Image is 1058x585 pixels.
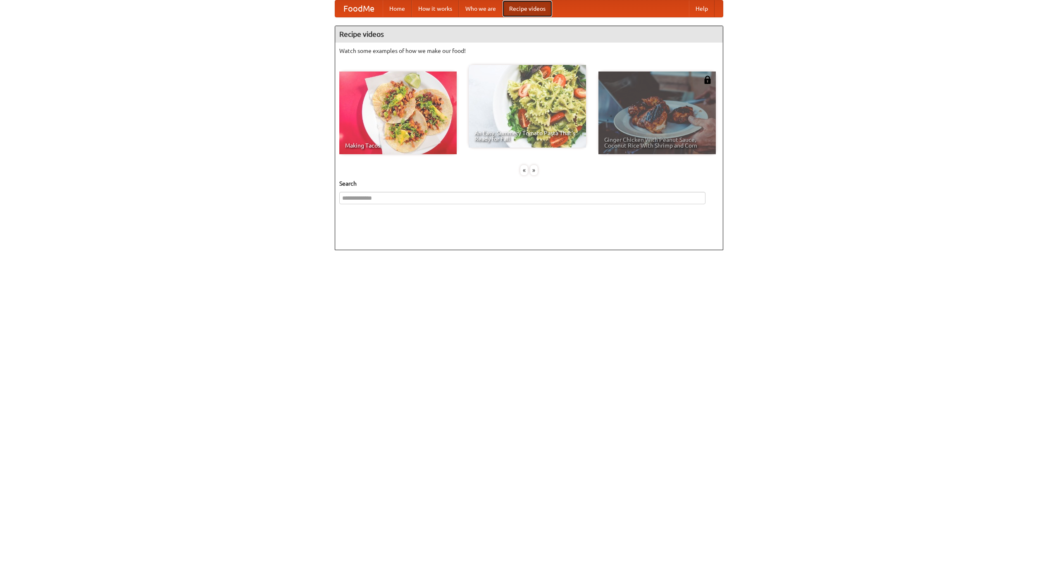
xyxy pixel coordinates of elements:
a: Home [383,0,412,17]
span: An Easy, Summery Tomato Pasta That's Ready for Fall [474,130,580,142]
img: 483408.png [703,76,712,84]
a: Help [689,0,715,17]
a: An Easy, Summery Tomato Pasta That's Ready for Fall [469,65,586,148]
a: How it works [412,0,459,17]
div: » [530,165,538,175]
h4: Recipe videos [335,26,723,43]
div: « [520,165,528,175]
p: Watch some examples of how we make our food! [339,47,719,55]
a: Recipe videos [503,0,552,17]
a: Making Tacos [339,72,457,154]
h5: Search [339,179,719,188]
span: Making Tacos [345,143,451,148]
a: FoodMe [335,0,383,17]
a: Who we are [459,0,503,17]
